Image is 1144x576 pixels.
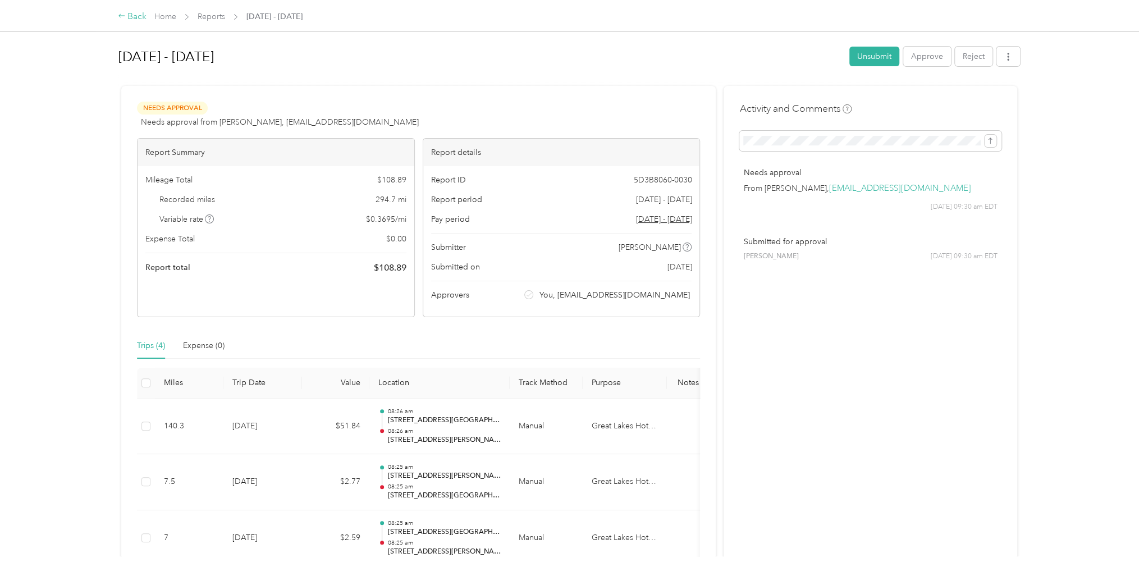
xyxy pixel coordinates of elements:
[137,340,165,352] div: Trips (4)
[154,12,176,21] a: Home
[387,427,501,435] p: 08:26 am
[667,368,709,399] th: Notes
[633,174,692,186] span: 5D3B8060-0030
[138,139,414,166] div: Report Summary
[583,368,667,399] th: Purpose
[510,399,583,455] td: Manual
[155,454,223,510] td: 7.5
[955,47,992,66] button: Reject
[931,252,997,262] span: [DATE] 09:30 am EDT
[387,527,501,537] p: [STREET_ADDRESS][GEOGRAPHIC_DATA]
[667,261,692,273] span: [DATE]
[431,194,482,205] span: Report period
[423,139,700,166] div: Report details
[302,510,369,566] td: $2.59
[619,241,681,253] span: [PERSON_NAME]
[583,399,667,455] td: Great Lakes Hotel Supply Co.
[431,261,480,273] span: Submitted on
[141,116,419,128] span: Needs approval from [PERSON_NAME], [EMAIL_ADDRESS][DOMAIN_NAME]
[377,174,406,186] span: $ 108.89
[743,236,997,248] p: Submitted for approval
[145,174,193,186] span: Mileage Total
[369,368,510,399] th: Location
[849,47,899,66] button: Unsubmit
[387,435,501,445] p: [STREET_ADDRESS][PERSON_NAME]
[302,454,369,510] td: $2.77
[510,368,583,399] th: Track Method
[137,102,208,115] span: Needs Approval
[387,539,501,547] p: 08:25 am
[387,491,501,501] p: [STREET_ADDRESS][GEOGRAPHIC_DATA]
[387,483,501,491] p: 08:25 am
[145,262,190,273] span: Report total
[155,510,223,566] td: 7
[431,241,466,253] span: Submitter
[387,408,501,415] p: 08:26 am
[159,194,215,205] span: Recorded miles
[635,194,692,205] span: [DATE] - [DATE]
[155,399,223,455] td: 140.3
[302,399,369,455] td: $51.84
[431,289,469,301] span: Approvers
[145,233,195,245] span: Expense Total
[829,183,971,194] a: [EMAIL_ADDRESS][DOMAIN_NAME]
[376,194,406,205] span: 294.7 mi
[223,399,302,455] td: [DATE]
[743,182,997,194] p: From [PERSON_NAME],
[223,454,302,510] td: [DATE]
[155,368,223,399] th: Miles
[118,43,841,70] h1: Aug 1 - 31, 2025
[539,289,690,301] span: You, [EMAIL_ADDRESS][DOMAIN_NAME]
[510,454,583,510] td: Manual
[1081,513,1144,576] iframe: Everlance-gr Chat Button Frame
[386,233,406,245] span: $ 0.00
[583,454,667,510] td: Great Lakes Hotel Supply Co.
[510,510,583,566] td: Manual
[366,213,406,225] span: $ 0.3695 / mi
[183,340,225,352] div: Expense (0)
[387,547,501,557] p: [STREET_ADDRESS][PERSON_NAME]
[246,11,303,22] span: [DATE] - [DATE]
[431,213,470,225] span: Pay period
[903,47,951,66] button: Approve
[739,102,852,116] h4: Activity and Comments
[931,202,997,212] span: [DATE] 09:30 am EDT
[387,519,501,527] p: 08:25 am
[583,510,667,566] td: Great Lakes Hotel Supply Co.
[223,368,302,399] th: Trip Date
[374,261,406,275] span: $ 108.89
[387,415,501,426] p: [STREET_ADDRESS][GEOGRAPHIC_DATA]
[198,12,225,21] a: Reports
[743,167,997,179] p: Needs approval
[223,510,302,566] td: [DATE]
[302,368,369,399] th: Value
[743,252,798,262] span: [PERSON_NAME]
[387,463,501,471] p: 08:25 am
[635,213,692,225] span: Go to pay period
[118,10,147,24] div: Back
[159,213,214,225] span: Variable rate
[431,174,466,186] span: Report ID
[387,471,501,481] p: [STREET_ADDRESS][PERSON_NAME]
